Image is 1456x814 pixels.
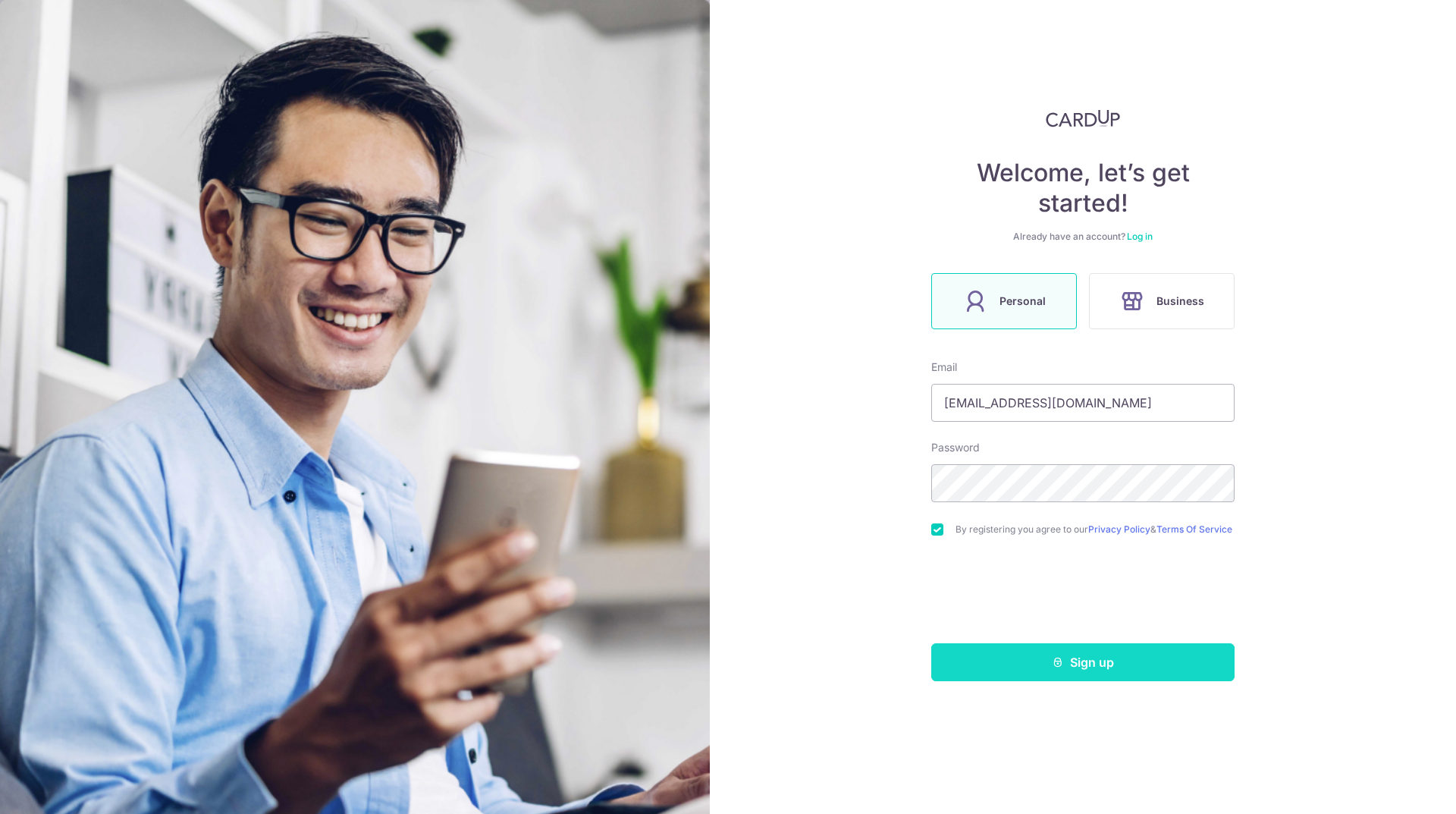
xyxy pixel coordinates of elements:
[925,273,1083,329] a: Personal
[1088,523,1150,535] a: Privacy Policy
[1156,523,1232,535] a: Terms Of Service
[1127,231,1153,242] a: Log in
[955,523,1235,536] label: By registering you agree to our &
[931,384,1235,422] input: Enter your Email
[931,440,980,455] label: Password
[931,643,1235,681] button: Sign up
[999,292,1046,310] span: Personal
[1083,273,1241,329] a: Business
[968,566,1198,625] iframe: reCAPTCHA
[931,360,957,375] label: Email
[931,158,1235,218] h4: Welcome, let’s get started!
[1046,109,1120,127] img: CardUp Logo
[1156,292,1204,310] span: Business
[931,231,1235,243] div: Already have an account?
